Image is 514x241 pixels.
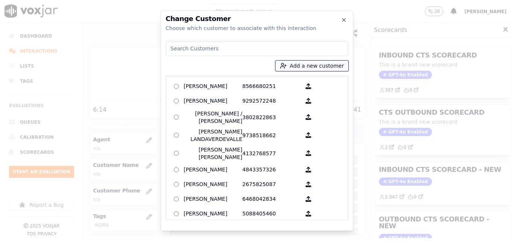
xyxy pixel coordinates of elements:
p: 4132768577 [242,146,301,161]
p: [PERSON_NAME] [PERSON_NAME] [184,146,242,161]
input: [PERSON_NAME] 6468042834 [174,197,179,202]
p: 9738518662 [242,128,301,143]
p: 4843357326 [242,164,301,176]
button: [PERSON_NAME] 4843357326 [301,164,316,176]
p: 2675825087 [242,179,301,190]
button: [PERSON_NAME] [PERSON_NAME] 4132768577 [301,146,316,161]
p: 8566680251 [242,80,301,92]
p: [PERSON_NAME] [184,179,242,190]
p: 9292572248 [242,95,301,107]
p: [PERSON_NAME] [184,193,242,205]
h2: Change Customer [166,15,348,22]
button: [PERSON_NAME] 9292572248 [301,95,316,107]
input: Search Customers [166,41,348,56]
input: [PERSON_NAME] / [PERSON_NAME] 3802822863 [174,115,179,120]
button: [PERSON_NAME] 8566680251 [301,80,316,92]
input: [PERSON_NAME] 2675825087 [174,182,179,187]
input: [PERSON_NAME] LANDAVERDEVALLE 9738518662 [174,133,179,138]
p: 3802822863 [242,110,301,125]
input: [PERSON_NAME] 8566680251 [174,84,179,89]
p: [PERSON_NAME] LANDAVERDEVALLE [184,128,242,143]
p: [PERSON_NAME] [184,164,242,176]
button: [PERSON_NAME] / [PERSON_NAME] 3802822863 [301,110,316,125]
button: [PERSON_NAME] 2675825087 [301,179,316,190]
input: [PERSON_NAME] 5088405460 [174,211,179,216]
button: [PERSON_NAME] LANDAVERDEVALLE 9738518662 [301,128,316,143]
button: Add a new customer [275,61,348,71]
p: 6468042834 [242,193,301,205]
input: [PERSON_NAME] [PERSON_NAME] 4132768577 [174,151,179,156]
p: [PERSON_NAME] / [PERSON_NAME] [184,110,242,125]
p: 5088405460 [242,208,301,220]
input: [PERSON_NAME] 9292572248 [174,99,179,103]
div: Choose which customer to associate with this interaction [166,24,348,32]
input: [PERSON_NAME] 4843357326 [174,167,179,172]
button: [PERSON_NAME] 6468042834 [301,193,316,205]
button: [PERSON_NAME] 5088405460 [301,208,316,220]
p: [PERSON_NAME] [184,80,242,92]
p: [PERSON_NAME] [184,95,242,107]
p: [PERSON_NAME] [184,208,242,220]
